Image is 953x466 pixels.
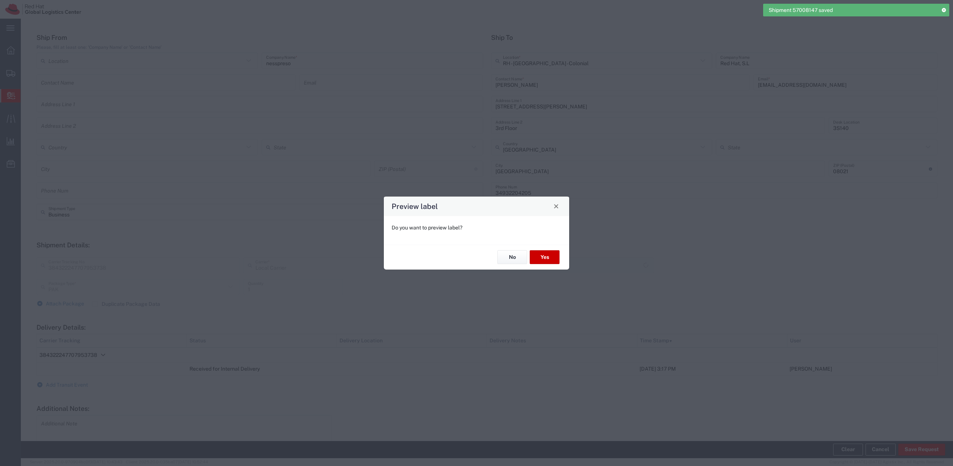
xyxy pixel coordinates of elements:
[497,250,527,264] button: No
[551,201,561,211] button: Close
[769,6,833,14] span: Shipment 57008147 saved
[392,201,438,212] h4: Preview label
[530,250,560,264] button: Yes
[392,224,561,231] p: Do you want to preview label?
